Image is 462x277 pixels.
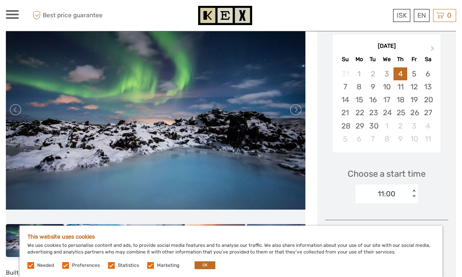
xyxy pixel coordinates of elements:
div: Choose Thursday, October 2nd, 2025 [393,119,407,132]
div: Choose Thursday, September 25th, 2025 [393,106,407,119]
div: We use cookies to personalise content and ads, to provide social media features and to analyse ou... [20,226,442,277]
p: We're away right now. Please check back later! [11,14,88,20]
img: 350d7cdcc37a4fa3b208df63b9c0201d_slider_thumbnail.jpg [126,224,185,257]
div: Tu [366,54,380,65]
div: Sa [421,54,435,65]
div: Choose Sunday, September 7th, 2025 [338,80,352,93]
div: Choose Wednesday, September 10th, 2025 [380,80,393,93]
span: Best price guarantee [31,9,119,22]
img: 8f3a4c9496bb44c88263dc683d0f09e7_slider_thumbnail.jpg [6,224,64,257]
div: Choose Friday, September 26th, 2025 [407,106,421,119]
div: Choose Tuesday, September 16th, 2025 [366,93,380,106]
img: 5268672f5bf74d54bd9f54b6ca50f4cc_slider_thumbnail.jpg [187,224,245,257]
label: Preferences [72,262,100,269]
label: Marketing [157,262,179,269]
div: [DATE] [333,42,440,51]
div: Choose Saturday, September 27th, 2025 [421,106,435,119]
span: Choose a start time [348,168,426,180]
div: Not available Sunday, August 31st, 2025 [338,67,352,80]
div: Mo [352,54,366,65]
img: c4924dd431864e80a2172f477fda7d15_slider_thumbnail.jpg [247,224,305,257]
div: Choose Tuesday, September 23rd, 2025 [366,106,380,119]
div: Choose Saturday, September 13th, 2025 [421,80,435,93]
div: Choose Sunday, September 21st, 2025 [338,106,352,119]
div: Choose Monday, September 22nd, 2025 [352,106,366,119]
div: Choose Friday, September 5th, 2025 [407,67,421,80]
div: Choose Friday, October 3rd, 2025 [407,119,421,132]
img: 1261-44dab5bb-39f8-40da-b0c2-4d9fce00897c_logo_small.jpg [198,6,252,25]
div: Not available Monday, September 1st, 2025 [352,67,366,80]
label: Statistics [118,262,139,269]
div: month 2025-09 [335,67,438,145]
div: Choose Thursday, September 18th, 2025 [393,93,407,106]
button: OK [195,261,215,269]
div: Choose Sunday, October 5th, 2025 [338,132,352,145]
div: Choose Monday, September 15th, 2025 [352,93,366,106]
div: Choose Saturday, October 11th, 2025 [421,132,435,145]
div: Choose Wednesday, September 24th, 2025 [380,106,393,119]
label: Needed [37,262,54,269]
div: EN [414,9,430,22]
button: Next Month [427,44,440,57]
div: Choose Saturday, September 20th, 2025 [421,93,435,106]
div: Choose Sunday, September 14th, 2025 [338,93,352,106]
div: Choose Monday, October 6th, 2025 [352,132,366,145]
div: We [380,54,393,65]
div: Su [338,54,352,65]
div: 11:00 [378,189,395,199]
span: ISK [397,11,407,19]
div: Choose Saturday, September 6th, 2025 [421,67,435,80]
div: Choose Thursday, September 4th, 2025 [393,67,407,80]
div: Fr [407,54,421,65]
div: Choose Wednesday, October 8th, 2025 [380,132,393,145]
div: Choose Tuesday, October 7th, 2025 [366,132,380,145]
div: Choose Wednesday, October 1st, 2025 [380,119,393,132]
div: Choose Thursday, September 11th, 2025 [393,80,407,93]
span: 0 [446,11,453,19]
div: Choose Tuesday, September 30th, 2025 [366,119,380,132]
div: Choose Saturday, October 4th, 2025 [421,119,435,132]
div: < > [410,190,417,198]
div: Choose Friday, October 10th, 2025 [407,132,421,145]
div: Not available Wednesday, September 3rd, 2025 [380,67,393,80]
div: Choose Friday, September 19th, 2025 [407,93,421,106]
div: Choose Wednesday, September 17th, 2025 [380,93,393,106]
div: Not available Tuesday, September 2nd, 2025 [366,67,380,80]
div: Choose Friday, September 12th, 2025 [407,80,421,93]
div: Choose Monday, September 8th, 2025 [352,80,366,93]
div: Choose Tuesday, September 9th, 2025 [366,80,380,93]
div: Th [393,54,407,65]
div: Choose Thursday, October 9th, 2025 [393,132,407,145]
button: Open LiveChat chat widget [90,12,99,22]
div: Choose Monday, September 29th, 2025 [352,119,366,132]
img: 2cccc4df058b418a9bba147793b642dc_slider_thumbnail.jpg [66,224,125,257]
h5: This website uses cookies [27,234,435,240]
img: 8f3a4c9496bb44c88263dc683d0f09e7_main_slider.jpg [6,10,305,210]
div: Choose Sunday, September 28th, 2025 [338,119,352,132]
